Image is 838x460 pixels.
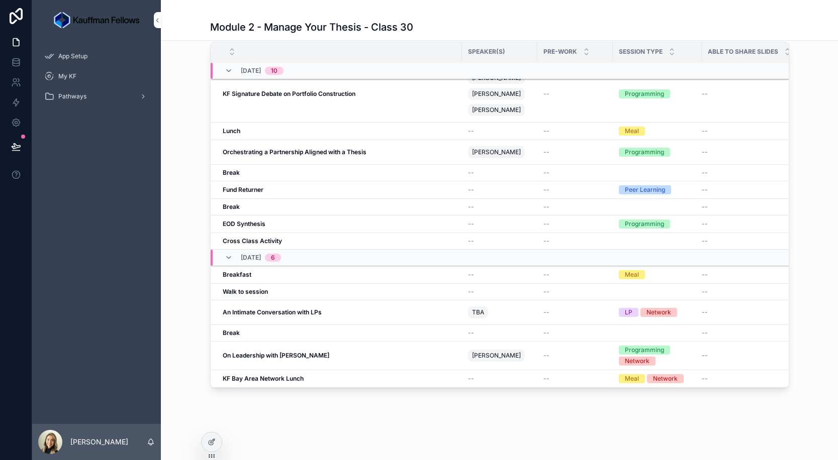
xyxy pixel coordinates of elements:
[702,203,788,211] a: --
[619,270,696,279] a: Meal
[543,220,549,228] span: --
[468,70,531,118] a: [PERSON_NAME][PERSON_NAME][PERSON_NAME]
[619,346,696,366] a: ProgrammingNetwork
[543,148,607,156] a: --
[223,186,263,193] strong: Fund Returner
[468,169,474,177] span: --
[702,220,788,228] a: --
[543,90,549,98] span: --
[223,127,456,135] a: Lunch
[702,90,708,98] span: --
[468,237,474,245] span: --
[543,220,607,228] a: --
[619,48,663,56] span: Session Type
[472,90,521,98] span: [PERSON_NAME]
[58,92,86,100] span: Pathways
[702,127,708,135] span: --
[702,169,708,177] span: --
[543,308,607,316] a: --
[543,375,607,383] a: --
[625,374,639,383] div: Meal
[468,375,474,383] span: --
[472,148,521,156] span: [PERSON_NAME]
[619,374,696,383] a: MealNetwork
[702,220,708,228] span: --
[702,352,788,360] a: --
[468,186,531,194] a: --
[702,186,788,194] a: --
[543,308,549,316] span: --
[543,203,549,211] span: --
[271,67,277,75] div: 10
[702,127,788,135] a: --
[543,237,549,245] span: --
[543,48,577,56] span: Pre-work
[210,20,413,34] h1: Module 2 - Manage Your Thesis - Class 30
[70,437,128,447] p: [PERSON_NAME]
[702,148,708,156] span: --
[702,375,788,383] a: --
[625,185,665,194] div: Peer Learning
[543,352,607,360] a: --
[223,352,456,360] a: On Leadership with [PERSON_NAME]
[223,203,240,210] strong: Break
[543,237,607,245] a: --
[702,329,788,337] a: --
[702,288,788,296] a: --
[543,271,607,279] a: --
[223,288,268,295] strong: Walk to session
[468,304,531,320] a: TBA
[468,348,531,364] a: [PERSON_NAME]
[223,329,240,336] strong: Break
[625,346,664,355] div: Programming
[223,237,456,245] a: Cross Class Activity
[543,352,549,360] span: --
[702,169,788,177] a: --
[223,329,456,337] a: Break
[223,148,456,156] a: Orchestrating a Partnership Aligned with a Thesis
[543,186,607,194] a: --
[468,203,531,211] a: --
[702,148,788,156] a: --
[468,220,474,228] span: --
[702,186,708,194] span: --
[223,90,355,97] strong: KF Signature Debate on Portfolio Construction
[468,220,531,228] a: --
[702,308,788,316] a: --
[223,375,456,383] a: KF Bay Area Network Lunch
[702,90,788,98] a: --
[468,329,474,337] span: --
[38,67,155,85] a: My KF
[223,288,456,296] a: Walk to session
[543,148,549,156] span: --
[472,352,521,360] span: [PERSON_NAME]
[543,169,607,177] a: --
[271,254,275,262] div: 6
[468,186,474,194] span: --
[625,89,664,98] div: Programming
[472,106,521,114] span: [PERSON_NAME]
[702,237,788,245] a: --
[625,127,639,136] div: Meal
[702,308,708,316] span: --
[625,270,639,279] div: Meal
[468,48,505,56] span: Speaker(s)
[702,237,708,245] span: --
[223,220,456,228] a: EOD Synthesis
[468,127,474,135] span: --
[619,148,696,157] a: Programming
[468,329,531,337] a: --
[708,48,778,56] span: Able to Share Slides
[543,329,549,337] span: --
[625,148,664,157] div: Programming
[223,271,456,279] a: Breakfast
[702,352,708,360] span: --
[625,219,664,228] div: Programming
[223,375,304,382] strong: KF Bay Area Network Lunch
[223,203,456,211] a: Break
[619,127,696,136] a: Meal
[543,329,607,337] a: --
[543,127,607,135] a: --
[468,288,474,296] span: --
[702,271,708,279] span: --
